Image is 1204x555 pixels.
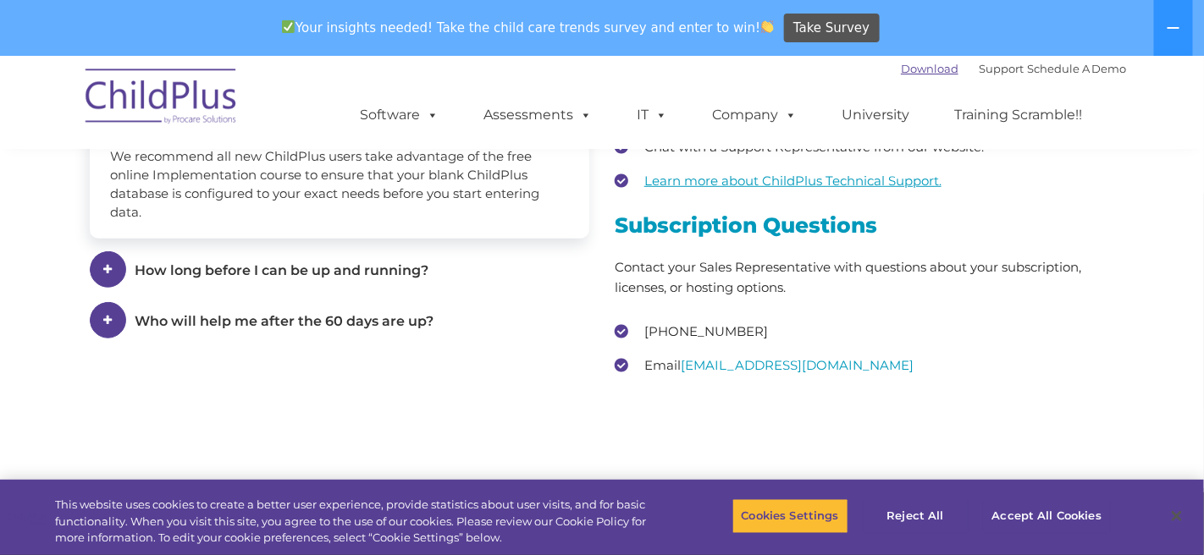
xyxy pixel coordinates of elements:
[979,62,1024,75] a: Support
[274,11,781,44] span: Your insights needed! Take the child care trends survey and enter to win!
[135,313,434,329] span: Who will help me after the 60 days are up?
[1027,62,1127,75] a: Schedule A Demo
[615,319,1114,344] li: [PHONE_NUMBER]
[937,98,1099,132] a: Training Scramble!!
[615,215,1114,236] h3: Subscription Questions
[863,498,969,534] button: Reject All
[681,357,914,373] a: [EMAIL_ADDRESS][DOMAIN_NAME]
[732,498,848,534] button: Cookies Settings
[615,353,1114,378] li: Email
[77,57,246,141] img: ChildPlus by Procare Solutions
[282,20,295,33] img: ✅
[695,98,814,132] a: Company
[615,257,1114,298] p: Contact your Sales Representative with questions about your subscription, licenses, or hosting op...
[343,98,456,132] a: Software
[784,14,880,43] a: Take Survey
[1158,497,1196,535] button: Close
[644,173,942,189] a: Learn more about ChildPlus Technical Support.
[55,497,662,547] div: This website uses cookies to create a better user experience, provide statistics about user visit...
[761,20,774,33] img: 👏
[90,130,589,239] div: We recommend all new ChildPlus users take advantage of the free online Implementation course to e...
[793,14,870,43] span: Take Survey
[983,498,1111,534] button: Accept All Cookies
[620,98,684,132] a: IT
[901,62,958,75] a: Download
[825,98,926,132] a: University
[901,62,1127,75] font: |
[467,98,609,132] a: Assessments
[135,262,428,278] span: How long before I can be up and running?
